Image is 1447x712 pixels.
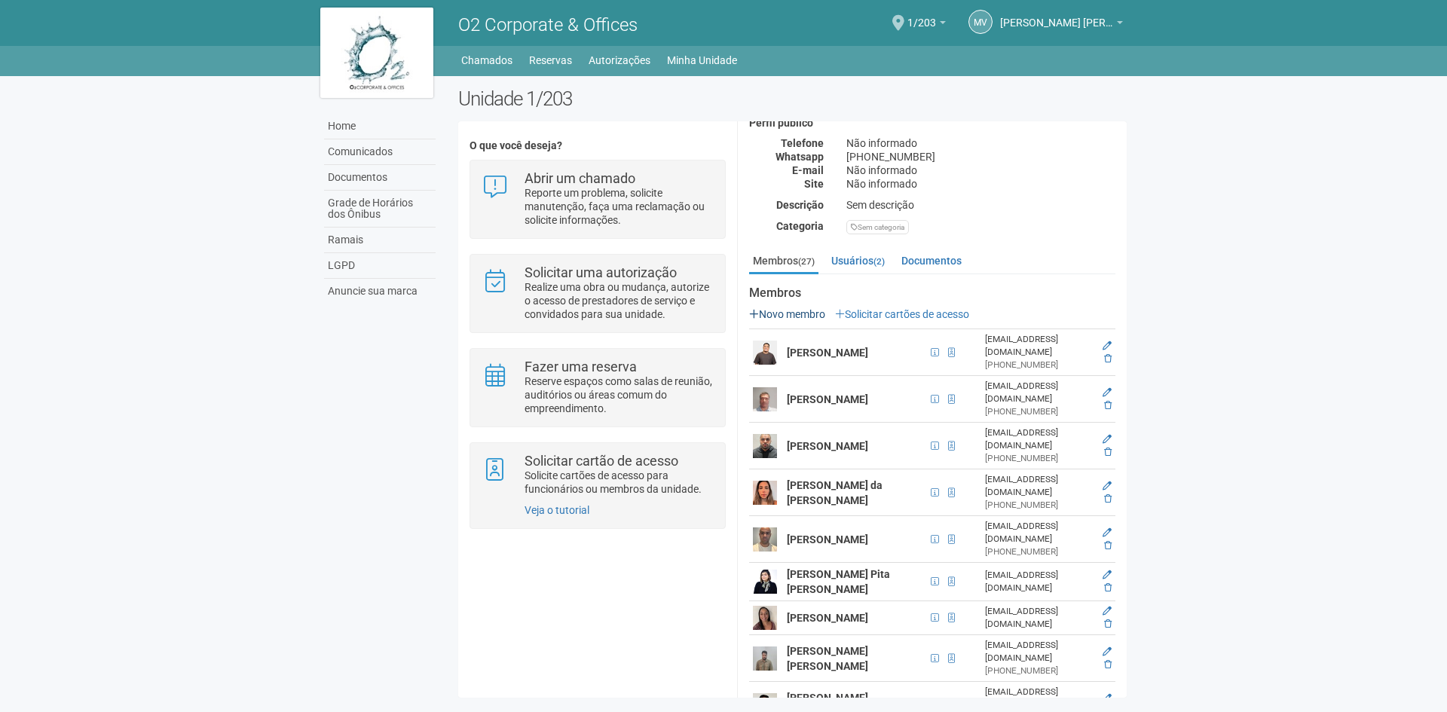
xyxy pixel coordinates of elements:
[985,333,1093,359] div: [EMAIL_ADDRESS][DOMAIN_NAME]
[482,172,713,227] a: Abrir um chamado Reporte um problema, solicite manutenção, faça uma reclamação ou solicite inform...
[787,612,868,624] strong: [PERSON_NAME]
[324,114,436,139] a: Home
[470,140,725,151] h4: O que você deseja?
[776,151,824,163] strong: Whatsapp
[1104,540,1112,551] a: Excluir membro
[985,452,1093,465] div: [PHONE_NUMBER]
[828,249,889,272] a: Usuários(2)
[985,405,1093,418] div: [PHONE_NUMBER]
[787,645,868,672] strong: [PERSON_NAME] [PERSON_NAME]
[787,479,883,506] strong: [PERSON_NAME] da [PERSON_NAME]
[792,164,824,176] strong: E-mail
[482,360,713,415] a: Fazer uma reserva Reserve espaços como salas de reunião, auditórios ou áreas comum do empreendime...
[985,426,1093,452] div: [EMAIL_ADDRESS][DOMAIN_NAME]
[1103,387,1112,398] a: Editar membro
[1104,659,1112,670] a: Excluir membro
[835,177,1127,191] div: Não informado
[458,14,638,35] span: O2 Corporate & Offices
[753,387,777,411] img: user.png
[781,137,824,149] strong: Telefone
[324,228,436,253] a: Ramais
[1000,2,1113,29] span: Marcus Vinicius da Silveira Costa
[968,10,993,34] a: MV
[482,266,713,321] a: Solicitar uma autorização Realize uma obra ou mudança, autorize o acesso de prestadores de serviç...
[907,19,946,31] a: 1/203
[985,605,1093,631] div: [EMAIL_ADDRESS][DOMAIN_NAME]
[1104,353,1112,364] a: Excluir membro
[749,249,818,274] a: Membros(27)
[804,178,824,190] strong: Site
[1104,447,1112,457] a: Excluir membro
[985,639,1093,665] div: [EMAIL_ADDRESS][DOMAIN_NAME]
[985,665,1093,677] div: [PHONE_NUMBER]
[1103,341,1112,351] a: Editar membro
[835,163,1127,177] div: Não informado
[985,473,1093,499] div: [EMAIL_ADDRESS][DOMAIN_NAME]
[589,50,650,71] a: Autorizações
[749,308,825,320] a: Novo membro
[525,170,635,186] strong: Abrir um chamado
[525,469,714,496] p: Solicite cartões de acesso para funcionários ou membros da unidade.
[753,434,777,458] img: user.png
[749,286,1115,300] strong: Membros
[458,87,1127,110] h2: Unidade 1/203
[787,533,868,545] strong: [PERSON_NAME]
[461,50,512,71] a: Chamados
[753,527,777,552] img: user.png
[898,249,965,272] a: Documentos
[525,264,677,280] strong: Solicitar uma autorização
[525,280,714,321] p: Realize uma obra ou mudança, autorize o acesso de prestadores de serviço e convidados para sua un...
[1104,582,1112,593] a: Excluir membro
[753,646,777,671] img: user.png
[1103,570,1112,580] a: Editar membro
[985,545,1093,558] div: [PHONE_NUMBER]
[320,8,433,98] img: logo.jpg
[1103,434,1112,445] a: Editar membro
[753,570,777,594] img: user.png
[985,499,1093,512] div: [PHONE_NUMBER]
[749,118,1115,129] h4: Perfil público
[529,50,572,71] a: Reservas
[482,454,713,496] a: Solicitar cartão de acesso Solicite cartões de acesso para funcionários ou membros da unidade.
[1103,481,1112,491] a: Editar membro
[835,198,1127,212] div: Sem descrição
[1104,619,1112,629] a: Excluir membro
[667,50,737,71] a: Minha Unidade
[324,191,436,228] a: Grade de Horários dos Ônibus
[787,568,890,595] strong: [PERSON_NAME] Pita [PERSON_NAME]
[873,256,885,267] small: (2)
[324,253,436,279] a: LGPD
[525,186,714,227] p: Reporte um problema, solicite manutenção, faça uma reclamação ou solicite informações.
[985,359,1093,371] div: [PHONE_NUMBER]
[776,199,824,211] strong: Descrição
[787,393,868,405] strong: [PERSON_NAME]
[907,2,936,29] span: 1/203
[753,341,777,365] img: user.png
[525,359,637,374] strong: Fazer uma reserva
[985,380,1093,405] div: [EMAIL_ADDRESS][DOMAIN_NAME]
[835,150,1127,163] div: [PHONE_NUMBER]
[1000,19,1123,31] a: [PERSON_NAME] [PERSON_NAME]
[835,308,969,320] a: Solicitar cartões de acesso
[1104,494,1112,504] a: Excluir membro
[324,279,436,304] a: Anuncie sua marca
[1103,606,1112,616] a: Editar membro
[835,136,1127,150] div: Não informado
[1103,693,1112,704] a: Editar membro
[525,374,714,415] p: Reserve espaços como salas de reunião, auditórios ou áreas comum do empreendimento.
[324,139,436,165] a: Comunicados
[798,256,815,267] small: (27)
[525,453,678,469] strong: Solicitar cartão de acesso
[753,481,777,505] img: user.png
[787,347,868,359] strong: [PERSON_NAME]
[787,440,868,452] strong: [PERSON_NAME]
[985,569,1093,594] div: [EMAIL_ADDRESS][DOMAIN_NAME]
[985,520,1093,545] div: [EMAIL_ADDRESS][DOMAIN_NAME]
[985,686,1093,711] div: [EMAIL_ADDRESS][DOMAIN_NAME]
[525,504,589,516] a: Veja o tutorial
[776,220,824,232] strong: Categoria
[324,165,436,191] a: Documentos
[753,606,777,630] img: user.png
[1103,527,1112,538] a: Editar membro
[1103,646,1112,657] a: Editar membro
